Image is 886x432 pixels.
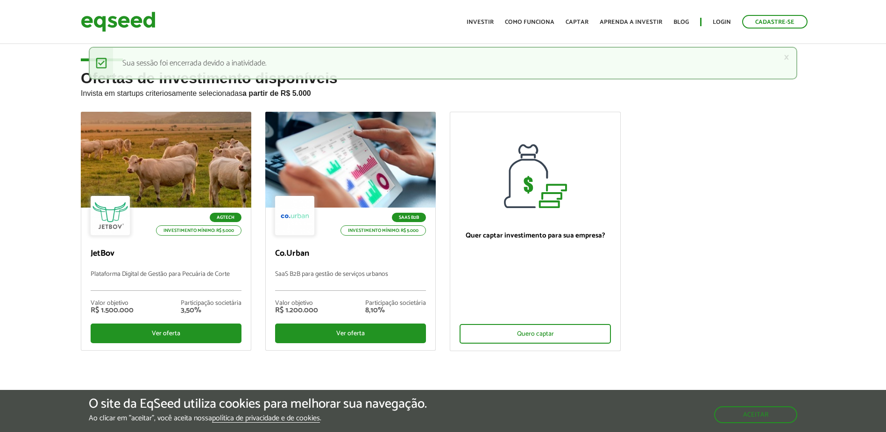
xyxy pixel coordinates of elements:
[713,19,731,25] a: Login
[81,70,805,112] h2: Ofertas de investimento disponíveis
[600,19,662,25] a: Aprenda a investir
[460,231,610,240] p: Quer captar investimento para sua empresa?
[212,415,320,423] a: política de privacidade e de cookies
[91,307,134,314] div: R$ 1.500.000
[460,324,610,344] div: Quero captar
[392,213,426,222] p: SaaS B2B
[89,47,798,79] div: Sua sessão foi encerrada devido a inatividade.
[365,300,426,307] div: Participação societária
[275,271,426,291] p: SaaS B2B para gestão de serviços urbanos
[275,324,426,343] div: Ver oferta
[275,307,318,314] div: R$ 1.200.000
[742,15,808,29] a: Cadastre-se
[340,225,426,236] p: Investimento mínimo: R$ 5.000
[91,249,241,259] p: JetBov
[784,52,789,62] a: ×
[181,300,241,307] div: Participação societária
[81,9,156,34] img: EqSeed
[566,19,588,25] a: Captar
[714,406,797,423] button: Aceitar
[673,19,689,25] a: Blog
[81,86,805,98] p: Invista em startups criteriosamente selecionadas
[91,300,134,307] div: Valor objetivo
[156,225,241,236] p: Investimento mínimo: R$ 5.000
[89,397,427,411] h5: O site da EqSeed utiliza cookies para melhorar sua navegação.
[242,89,311,97] strong: a partir de R$ 5.000
[275,300,318,307] div: Valor objetivo
[210,213,241,222] p: Agtech
[450,112,620,351] a: Quer captar investimento para sua empresa? Quero captar
[89,414,427,423] p: Ao clicar em "aceitar", você aceita nossa .
[81,112,251,351] a: Agtech Investimento mínimo: R$ 5.000 JetBov Plataforma Digital de Gestão para Pecuária de Corte V...
[467,19,494,25] a: Investir
[91,324,241,343] div: Ver oferta
[181,307,241,314] div: 3,50%
[505,19,554,25] a: Como funciona
[365,307,426,314] div: 8,10%
[91,271,241,291] p: Plataforma Digital de Gestão para Pecuária de Corte
[275,249,426,259] p: Co.Urban
[265,112,436,351] a: SaaS B2B Investimento mínimo: R$ 5.000 Co.Urban SaaS B2B para gestão de serviços urbanos Valor ob...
